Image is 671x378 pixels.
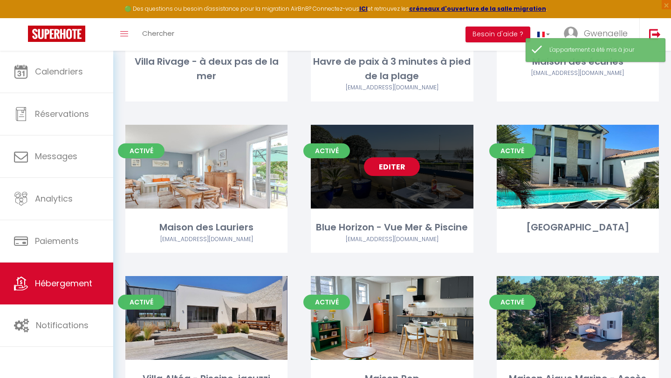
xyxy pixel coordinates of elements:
span: Analytics [35,193,73,204]
span: Calendriers [35,66,83,77]
div: Maison des écuries [497,54,659,69]
div: Maison des Lauriers [125,220,288,235]
span: Activé [303,295,350,310]
div: Airbnb [311,83,473,92]
a: Chercher [135,18,181,51]
img: Super Booking [28,26,85,42]
span: Activé [489,143,536,158]
div: L'appartement a été mis à jour [549,46,656,54]
span: Activé [118,295,164,310]
img: logout [649,28,661,40]
div: Havre de paix à 3 minutes à pied de la plage [311,54,473,84]
a: ICI [359,5,368,13]
div: Airbnb [311,235,473,244]
span: Gwenaelle [584,27,628,39]
button: Besoin d'aide ? [466,27,530,42]
span: Chercher [142,28,174,38]
div: [GEOGRAPHIC_DATA] [497,220,659,235]
div: Airbnb [125,235,288,244]
div: Villa Rivage - à deux pas de la mer [125,54,288,84]
button: Ouvrir le widget de chat LiveChat [7,4,35,32]
span: Notifications [36,319,89,331]
a: ... Gwenaelle [557,18,639,51]
a: créneaux d'ouverture de la salle migration [409,5,546,13]
div: Airbnb [497,69,659,78]
span: Activé [303,143,350,158]
span: Réservations [35,108,89,120]
span: Activé [489,295,536,310]
a: Editer [364,157,420,176]
span: Hébergement [35,277,92,289]
img: ... [564,27,578,40]
span: Paiements [35,235,79,247]
div: Blue Horizon - Vue Mer & Piscine [311,220,473,235]
span: Messages [35,150,77,162]
span: Activé [118,143,164,158]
